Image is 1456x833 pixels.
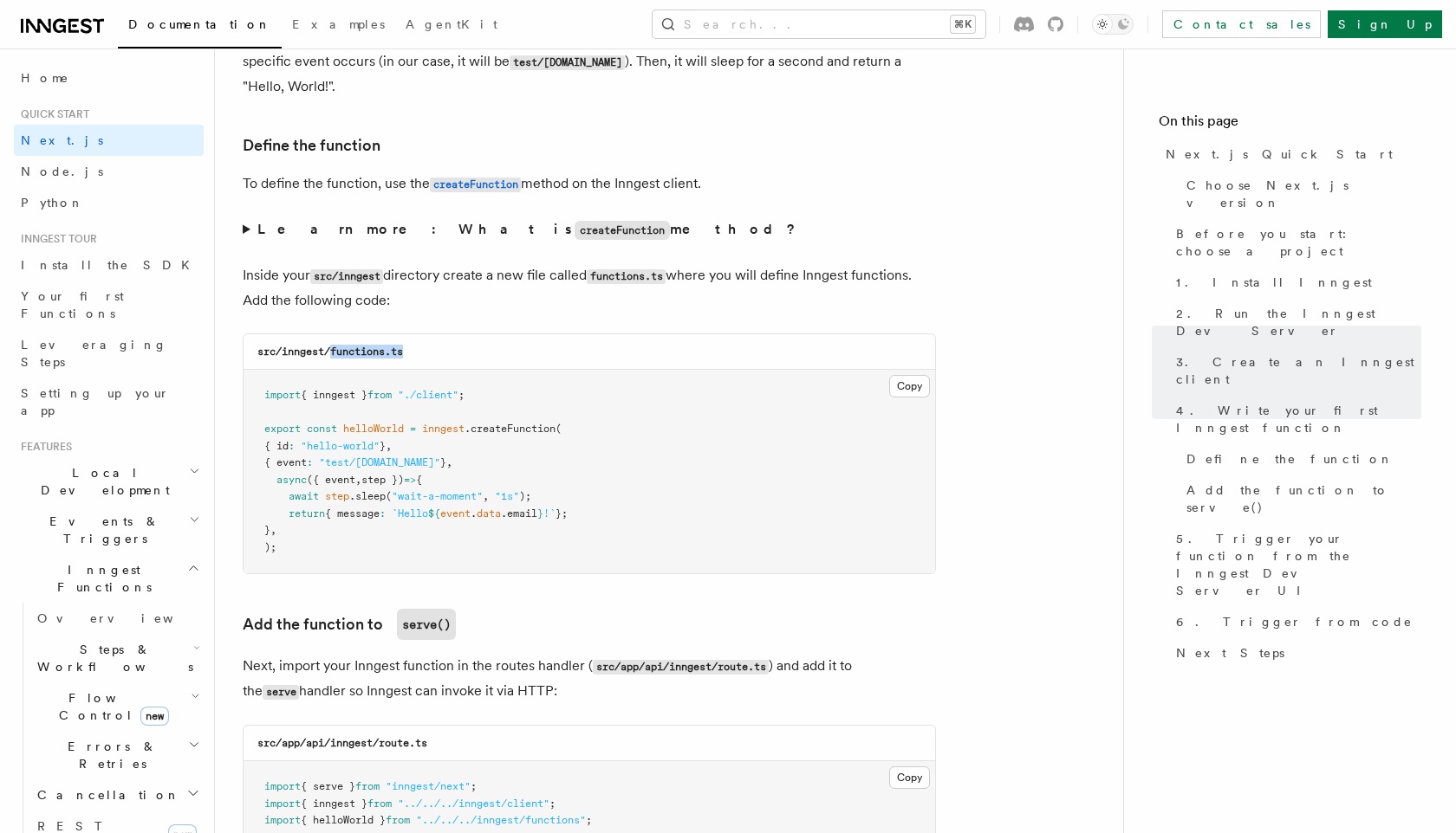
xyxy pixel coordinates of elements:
span: Cancellation [30,786,180,804]
span: ( [386,490,392,502]
span: : [289,440,295,452]
span: ; [471,780,477,792]
span: ); [264,541,276,553]
span: Next Steps [1176,644,1284,662]
span: Features [14,440,72,454]
span: }; [556,507,568,520]
kbd: ⌘K [951,16,975,33]
span: Choose Next.js version [1186,177,1421,211]
button: Errors & Retries [30,731,204,779]
span: Steps & Workflows [30,641,193,675]
span: Next.js Quick Start [1166,145,1393,163]
span: export [264,423,301,435]
button: Cancellation [30,779,204,810]
a: Python [14,187,204,218]
span: import [264,797,301,810]
span: , [270,524,276,536]
span: ${ [428,507,440,520]
span: await [289,490,319,502]
code: createFunction [575,221,670,240]
span: event [440,507,471,520]
span: ); [519,490,531,502]
span: { inngest } [301,389,367,401]
span: "inngest/next" [386,780,471,792]
span: , [386,440,392,452]
span: : [307,456,313,468]
span: "../../../inngest/functions" [416,814,586,826]
span: "../../../inngest/client" [398,797,549,810]
code: createFunction [430,178,521,192]
span: ; [549,797,556,810]
span: ; [458,389,465,401]
a: Define the function [1180,443,1421,475]
span: "./client" [398,389,458,401]
strong: Learn more: What is method? [257,221,799,237]
code: test/[DOMAIN_NAME] [510,55,625,70]
span: Install the SDK [21,258,200,272]
span: Python [21,196,84,210]
a: Node.js [14,156,204,187]
button: Steps & Workflows [30,634,204,682]
summary: Learn more: What iscreateFunctionmethod? [243,217,936,242]
span: Local Development [14,464,189,499]
code: functions.ts [587,269,666,284]
p: Next, import your Inngest function in the routes handler ( ) and add it to the handler so Inngest... [243,654,936,704]
span: 2. Run the Inngest Dev Server [1176,305,1421,339]
a: Sign Up [1328,10,1442,38]
span: Events & Triggers [14,513,189,547]
span: Before you start: choose a project [1176,225,1421,260]
code: src/app/api/inngest/route.ts [593,660,769,675]
span: Documentation [128,17,271,31]
span: import [264,780,301,792]
span: : [380,507,386,520]
span: from [355,780,380,792]
span: data [477,507,501,520]
p: Inside your directory create a new file called where you will define Inngest functions. Add the f... [243,263,936,313]
code: src/inngest [310,269,383,284]
a: Install the SDK [14,249,204,281]
button: Search...⌘K [653,10,985,38]
code: serve() [397,609,456,640]
span: import [264,814,301,826]
span: Overview [37,611,216,625]
p: To define the function, use the method on the Inngest client. [243,171,936,197]
span: step [325,490,349,502]
a: Contact sales [1162,10,1321,38]
span: => [404,474,416,486]
span: , [446,456,452,468]
span: Examples [292,17,385,31]
a: Before you start: choose a project [1169,218,1421,267]
a: Choose Next.js version [1180,170,1421,218]
a: Setting up your app [14,378,204,426]
span: const [307,423,337,435]
span: .sleep [349,490,386,502]
span: from [367,797,392,810]
span: import [264,389,301,401]
span: Add the function to serve() [1186,481,1421,516]
span: { helloWorld } [301,814,386,826]
span: 5. Trigger your function from the Inngest Dev Server UI [1176,530,1421,599]
span: AgentKit [406,17,497,31]
span: Node.js [21,165,103,178]
a: 6. Trigger from code [1169,606,1421,637]
span: } [537,507,543,520]
span: , [483,490,489,502]
a: Add the function toserve() [243,609,456,640]
span: ({ event [307,474,355,486]
button: Inngest Functions [14,554,204,603]
span: Inngest tour [14,232,97,246]
span: Next.js [21,133,103,147]
span: "test/[DOMAIN_NAME]" [319,456,440,468]
span: step }) [361,474,404,486]
span: Define the function [1186,450,1394,468]
a: Next.js [14,125,204,156]
a: Define the function [243,133,380,158]
span: Setting up your app [21,386,170,417]
button: Toggle dark mode [1092,14,1134,35]
span: , [355,474,361,486]
a: Your first Functions [14,281,204,329]
span: from [367,389,392,401]
a: Next.js Quick Start [1159,139,1421,170]
a: createFunction [430,175,521,191]
a: 5. Trigger your function from the Inngest Dev Server UI [1169,523,1421,606]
